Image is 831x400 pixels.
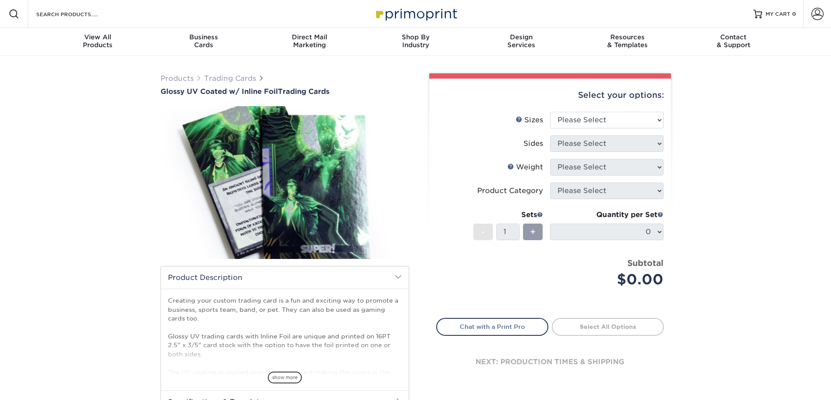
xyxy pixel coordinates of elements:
span: - [481,225,485,238]
div: $0.00 [557,269,663,290]
a: Chat with a Print Pro [436,318,548,335]
span: 0 [792,11,796,17]
a: Trading Cards [204,74,256,83]
span: Design [469,33,575,41]
div: Sizes [516,115,543,125]
a: BusinessCards [150,28,256,56]
div: Select your options: [436,79,664,112]
div: Product Category [477,186,543,196]
span: Glossy UV Coated w/ Inline Foil [161,87,278,96]
a: Select All Options [552,318,664,335]
div: Marketing [256,33,362,49]
div: Quantity per Set [550,210,663,220]
div: next: production times & shipping [436,336,664,388]
h2: Product Description [161,266,409,289]
span: Resources [575,33,681,41]
span: Contact [681,33,787,41]
div: & Templates [575,33,681,49]
span: Business [150,33,256,41]
div: Weight [507,162,543,172]
a: Glossy UV Coated w/ Inline FoilTrading Cards [161,87,409,96]
a: Direct MailMarketing [256,28,362,56]
input: SEARCH PRODUCTS..... [35,9,120,19]
span: Shop By [362,33,469,41]
div: Products [45,33,151,49]
img: Glossy UV Coated w/ Inline Foil 01 [161,97,409,269]
p: Creating your custom trading card is a fun and exciting way to promote a business, sports team, b... [168,296,402,394]
span: Direct Mail [256,33,362,41]
strong: Subtotal [627,258,663,268]
img: Primoprint [372,4,459,23]
div: & Support [681,33,787,49]
div: Sets [473,210,543,220]
div: Services [469,33,575,49]
a: Resources& Templates [575,28,681,56]
a: Products [161,74,194,83]
h1: Trading Cards [161,87,409,96]
a: View AllProducts [45,28,151,56]
span: + [530,225,536,238]
a: Contact& Support [681,28,787,56]
span: View All [45,33,151,41]
a: Shop ByIndustry [362,28,469,56]
a: DesignServices [469,28,575,56]
div: Sides [523,138,543,149]
span: show more [268,372,302,383]
div: Cards [150,33,256,49]
span: MY CART [766,10,790,18]
div: Industry [362,33,469,49]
